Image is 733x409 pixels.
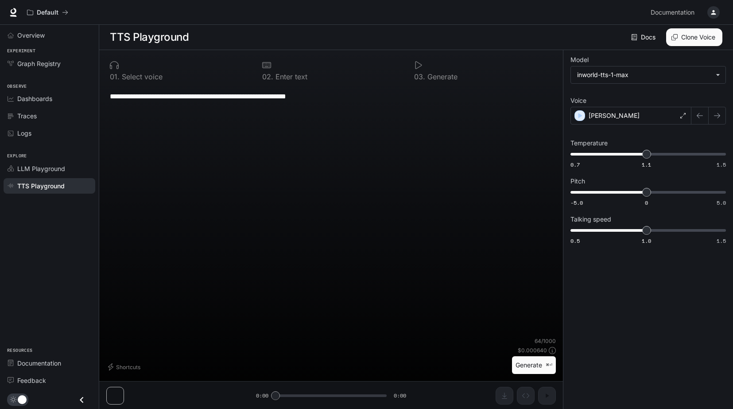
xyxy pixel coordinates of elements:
p: 0 1 . [110,73,120,80]
a: Logs [4,125,95,141]
button: Shortcuts [106,360,144,374]
button: Close drawer [72,391,92,409]
span: Graph Registry [17,59,61,68]
span: Logs [17,129,31,138]
button: Clone Voice [666,28,722,46]
span: Documentation [17,358,61,368]
span: 0.7 [570,161,580,168]
a: Traces [4,108,95,124]
p: [PERSON_NAME] [589,111,640,120]
p: 0 3 . [414,73,425,80]
span: Documentation [651,7,694,18]
a: Overview [4,27,95,43]
p: $ 0.000640 [518,347,547,354]
p: Voice [570,97,586,104]
p: Model [570,57,589,63]
p: Talking speed [570,216,611,222]
span: 0 [645,199,648,206]
h1: TTS Playground [110,28,189,46]
a: Dashboards [4,91,95,106]
span: TTS Playground [17,181,65,191]
button: Generate⌘⏎ [512,356,556,374]
p: 0 2 . [262,73,273,80]
span: Traces [17,111,37,121]
div: inworld-tts-1-max [571,66,725,83]
span: 1.5 [717,237,726,245]
span: 1.0 [642,237,651,245]
p: ⌘⏎ [546,362,552,368]
span: 5.0 [717,199,726,206]
p: Pitch [570,178,585,184]
p: Temperature [570,140,608,146]
a: TTS Playground [4,178,95,194]
span: 0.5 [570,237,580,245]
div: inworld-tts-1-max [577,70,711,79]
a: Graph Registry [4,56,95,71]
p: Select voice [120,73,163,80]
span: 1.5 [717,161,726,168]
a: Documentation [647,4,701,21]
span: Dashboards [17,94,52,103]
p: Enter text [273,73,307,80]
p: 64 / 1000 [535,337,556,345]
a: LLM Playground [4,161,95,176]
a: Docs [629,28,659,46]
a: Documentation [4,355,95,371]
span: -5.0 [570,199,583,206]
a: Feedback [4,373,95,388]
span: Dark mode toggle [18,394,27,404]
span: Overview [17,31,45,40]
span: LLM Playground [17,164,65,173]
p: Default [37,9,58,16]
p: Generate [425,73,458,80]
span: Feedback [17,376,46,385]
button: All workspaces [23,4,72,21]
span: 1.1 [642,161,651,168]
